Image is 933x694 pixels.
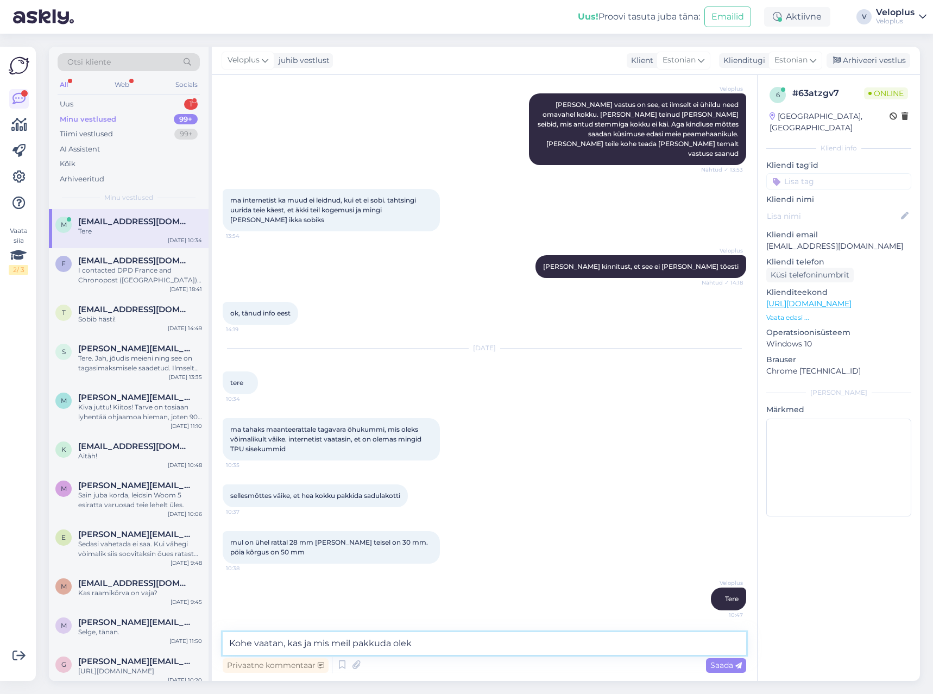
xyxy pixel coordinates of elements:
span: mihkelagarmaa@gmail.com [78,217,191,226]
p: Brauser [766,354,911,365]
div: Kas raamikõrva on vaja? [78,588,202,598]
div: Socials [173,78,200,92]
div: Kiva juttu! Kiitos! Tarve on tosiaan lyhentää ohjaamoa hieman, joten 90 [PERSON_NAME] 80 cm stemm... [78,402,202,422]
span: t [62,308,66,317]
span: sellesmõttes väike, et hea kokku pakkida sadulakotti [230,491,400,500]
div: [DATE] 10:48 [168,461,202,469]
span: tiiapakk@gmail.com [78,305,191,314]
div: Klienditugi [719,55,765,66]
div: Arhiveeri vestlus [827,53,910,68]
span: Veloplus [702,247,743,255]
span: Veloplus [702,579,743,587]
span: Nähtud ✓ 14:18 [702,279,743,287]
span: Minu vestlused [104,193,153,203]
p: Kliendi tag'id [766,160,911,171]
span: marko.kannonmaa@pp.inet.fi [78,393,191,402]
span: marie.saarkoppel@gmail.com [78,481,191,490]
span: m [61,621,67,629]
input: Lisa tag [766,173,911,190]
span: e [61,533,66,541]
div: Aitäh! [78,451,202,461]
span: m [61,396,67,405]
span: father.clos@gmail.com [78,256,191,266]
span: m [61,220,67,229]
span: tere [230,378,243,387]
p: Kliendi nimi [766,194,911,205]
span: 10:38 [226,564,267,572]
div: Arhiveeritud [60,174,104,185]
div: Küsi telefoninumbrit [766,268,854,282]
span: 10:35 [226,461,267,469]
span: 10:34 [226,395,267,403]
span: Nähtud ✓ 13:53 [701,166,743,174]
p: Kliendi telefon [766,256,911,268]
a: VeloplusVeloplus [876,8,926,26]
div: Privaatne kommentaar [223,658,329,673]
span: f [61,260,66,268]
div: [DATE] 10:34 [168,236,202,244]
div: [URL][DOMAIN_NAME] [78,666,202,676]
span: s [62,348,66,356]
input: Lisa nimi [767,210,899,222]
div: Selge, tänan. [78,627,202,637]
div: Minu vestlused [60,114,116,125]
div: [DATE] 10:20 [168,676,202,684]
div: juhib vestlust [274,55,330,66]
span: 6 [776,91,780,99]
div: V [856,9,872,24]
span: 10:37 [226,508,267,516]
div: [DATE] 10:06 [168,510,202,518]
div: [DATE] 18:41 [169,285,202,293]
div: # 63atzgv7 [792,87,864,100]
span: slavik.zh@inbox.ru [78,344,191,354]
span: mul on ühel rattal 28 mm [PERSON_NAME] teisel on 30 mm. pöia kõrgus on 50 mm [230,538,430,556]
span: [PERSON_NAME] kinnitust, et see ei [PERSON_NAME] tõesti [543,262,739,270]
p: [EMAIL_ADDRESS][DOMAIN_NAME] [766,241,911,252]
div: 2 / 3 [9,265,28,275]
div: [PERSON_NAME] [766,388,911,398]
div: Veloplus [876,17,915,26]
div: [DATE] 13:35 [169,373,202,381]
p: Kliendi email [766,229,911,241]
div: Sedasi vahetada ei saa. Kui vähegi võimalik siis soovitaksin õues ratast hoides kasutada veekindl... [78,539,202,559]
span: Otsi kliente [67,56,111,68]
span: [PERSON_NAME] vastus on see, et ilmselt ei ühildu need omavahel kokku. [PERSON_NAME] teinud [PERS... [538,100,740,157]
span: Estonian [774,54,808,66]
div: Tere. Jah, jõudis meieni ning see on tagasimaksmisele saadetud. Ilmselt makstakse täna või homme [78,354,202,373]
p: Vaata edasi ... [766,313,911,323]
div: Proovi tasuta juba täna: [578,10,700,23]
div: [DATE] 11:10 [171,422,202,430]
div: Veloplus [876,8,915,17]
div: AI Assistent [60,144,100,155]
span: mataunaraivo@hot.ee [78,578,191,588]
span: 10:47 [702,611,743,619]
span: g [61,660,66,668]
div: Kliendi info [766,143,911,153]
span: gaius.jogar@gmail.com [78,657,191,666]
span: ok, tänud info eest [230,309,291,317]
button: Emailid [704,7,751,27]
span: m [61,582,67,590]
span: ma tahaks maanteerattale tagavara õhukummi, mis oleks võimalikult väike. internetist vaatasin, et... [230,425,423,453]
span: Veloplus [228,54,260,66]
div: [DATE] 14:49 [168,324,202,332]
span: kadrigro@gmail.com [78,441,191,451]
p: Klienditeekond [766,287,911,298]
div: [DATE] [223,343,746,353]
div: All [58,78,70,92]
div: 1 [184,99,198,110]
a: [URL][DOMAIN_NAME] [766,299,852,308]
div: [DATE] 9:45 [171,598,202,606]
div: Tere [78,226,202,236]
div: Tiimi vestlused [60,129,113,140]
div: I contacted DPD France and Chronopost ([GEOGRAPHIC_DATA]). They confirmed that if I refuse the de... [78,266,202,285]
div: Vaata siia [9,226,28,275]
span: 13:54 [226,232,267,240]
span: k [61,445,66,453]
span: m [61,484,67,493]
span: Online [864,87,908,99]
span: 14:19 [226,325,267,333]
span: Estonian [663,54,696,66]
div: Sobib hästi! [78,314,202,324]
span: Veloplus [702,85,743,93]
